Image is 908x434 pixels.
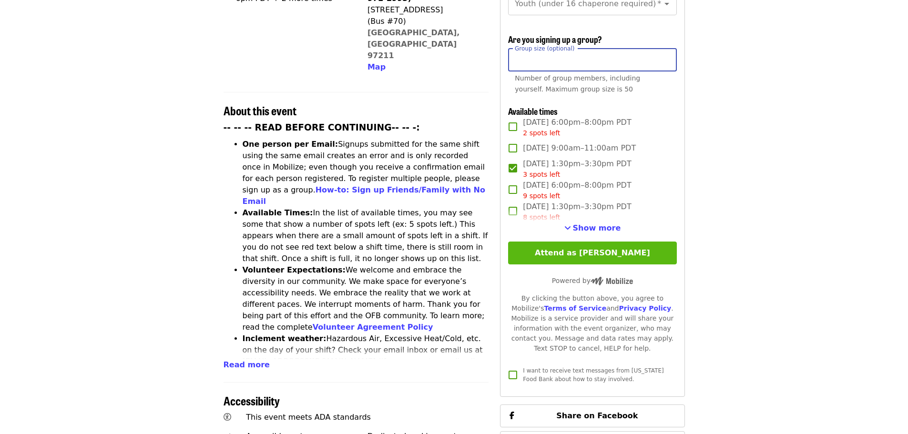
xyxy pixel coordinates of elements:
[367,28,460,60] a: [GEOGRAPHIC_DATA], [GEOGRAPHIC_DATA] 97211
[243,265,346,274] strong: Volunteer Expectations:
[564,222,621,234] button: See more timeslots
[508,33,602,45] span: Are you signing up a group?
[523,213,560,221] span: 8 spots left
[224,359,270,371] button: Read more
[508,293,676,353] div: By clicking the button above, you agree to Mobilize's and . Mobilize is a service provider and wi...
[523,180,631,201] span: [DATE] 6:00pm–8:00pm PDT
[243,334,326,343] strong: Inclement weather:
[367,4,481,16] div: [STREET_ADDRESS]
[224,392,280,409] span: Accessibility
[523,171,560,178] span: 3 spots left
[224,122,420,132] strong: -- -- -- READ BEFORE CONTINUING-- -- -:
[523,142,636,154] span: [DATE] 9:00am–11:00am PDT
[544,304,606,312] a: Terms of Service
[243,208,313,217] strong: Available Times:
[573,223,621,232] span: Show more
[243,139,489,207] li: Signups submitted for the same shift using the same email creates an error and is only recorded o...
[367,61,386,73] button: Map
[619,304,671,312] a: Privacy Policy
[243,140,338,149] strong: One person per Email:
[313,323,433,332] a: Volunteer Agreement Policy
[508,242,676,264] button: Attend as [PERSON_NAME]
[246,413,371,422] span: This event meets ADA standards
[224,102,296,119] span: About this event
[523,129,560,137] span: 2 spots left
[523,192,560,200] span: 9 spots left
[523,367,663,383] span: I want to receive text messages from [US_STATE] Food Bank about how to stay involved.
[523,201,631,222] span: [DATE] 1:30pm–3:30pm PDT
[224,413,231,422] i: universal-access icon
[591,277,633,285] img: Powered by Mobilize
[367,16,481,27] div: (Bus #70)
[552,277,633,284] span: Powered by
[243,264,489,333] li: We welcome and embrace the diversity in our community. We make space for everyone’s accessibility...
[243,333,489,390] li: Hazardous Air, Excessive Heat/Cold, etc. on the day of your shift? Check your email inbox or emai...
[508,105,558,117] span: Available times
[243,207,489,264] li: In the list of available times, you may see some that show a number of spots left (ex: 5 spots le...
[556,411,638,420] span: Share on Facebook
[508,49,676,71] input: [object Object]
[523,117,631,138] span: [DATE] 6:00pm–8:00pm PDT
[500,404,684,427] button: Share on Facebook
[224,360,270,369] span: Read more
[515,45,574,51] span: Group size (optional)
[515,74,640,93] span: Number of group members, including yourself. Maximum group size is 50
[243,185,486,206] a: How-to: Sign up Friends/Family with No Email
[367,62,386,71] span: Map
[523,158,631,180] span: [DATE] 1:30pm–3:30pm PDT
